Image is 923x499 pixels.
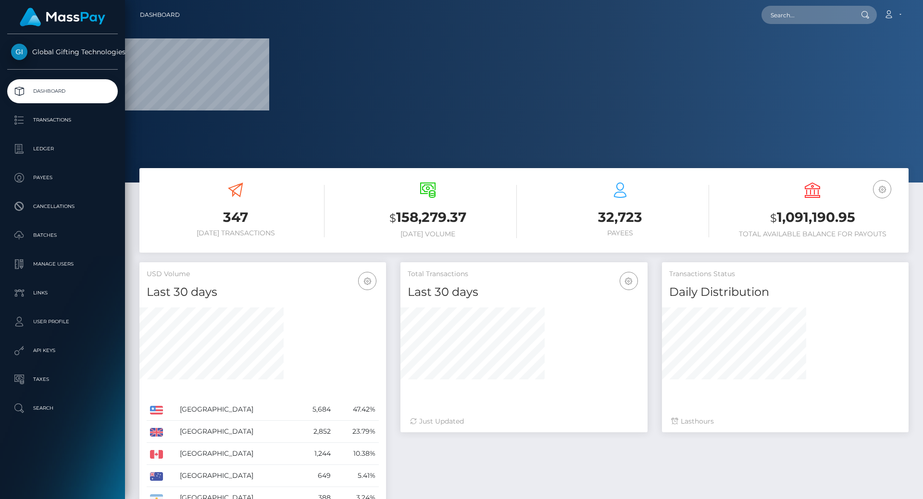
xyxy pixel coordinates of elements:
[11,113,114,127] p: Transactions
[11,257,114,271] p: Manage Users
[176,443,297,465] td: [GEOGRAPHIC_DATA]
[723,208,901,228] h3: 1,091,190.95
[410,416,637,426] div: Just Updated
[147,284,379,301] h4: Last 30 days
[297,399,334,421] td: 5,684
[7,137,118,161] a: Ledger
[176,465,297,487] td: [GEOGRAPHIC_DATA]
[389,211,396,225] small: $
[150,406,163,414] img: US.png
[7,223,118,247] a: Batches
[408,284,640,301] h4: Last 30 days
[147,229,324,237] h6: [DATE] Transactions
[7,339,118,363] a: API Keys
[761,6,852,24] input: Search...
[7,310,118,334] a: User Profile
[11,286,114,300] p: Links
[20,8,105,26] img: MassPay Logo
[339,230,517,238] h6: [DATE] Volume
[7,396,118,420] a: Search
[531,229,709,237] h6: Payees
[408,269,640,279] h5: Total Transactions
[7,108,118,132] a: Transactions
[11,228,114,243] p: Batches
[176,421,297,443] td: [GEOGRAPHIC_DATA]
[339,208,517,228] h3: 158,279.37
[7,367,118,391] a: Taxes
[150,450,163,459] img: CA.png
[7,48,118,56] span: Global Gifting Technologies Inc
[7,281,118,305] a: Links
[531,208,709,227] h3: 32,723
[150,428,163,437] img: GB.png
[11,372,114,387] p: Taxes
[176,399,297,421] td: [GEOGRAPHIC_DATA]
[11,84,114,98] p: Dashboard
[11,170,114,185] p: Payees
[147,269,379,279] h5: USD Volume
[11,343,114,358] p: API Keys
[7,252,118,276] a: Manage Users
[11,44,27,60] img: Global Gifting Technologies Inc
[334,465,379,487] td: 5.41%
[770,211,777,225] small: $
[7,195,118,219] a: Cancellations
[723,230,901,238] h6: Total Available Balance for Payouts
[11,199,114,214] p: Cancellations
[140,5,180,25] a: Dashboard
[334,399,379,421] td: 47.42%
[297,443,334,465] td: 1,244
[672,416,899,426] div: Last hours
[7,166,118,190] a: Payees
[297,465,334,487] td: 649
[334,443,379,465] td: 10.38%
[334,421,379,443] td: 23.79%
[147,208,324,227] h3: 347
[669,269,901,279] h5: Transactions Status
[11,315,114,329] p: User Profile
[11,401,114,415] p: Search
[297,421,334,443] td: 2,852
[150,472,163,481] img: AU.png
[7,79,118,103] a: Dashboard
[669,284,901,301] h4: Daily Distribution
[11,142,114,156] p: Ledger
